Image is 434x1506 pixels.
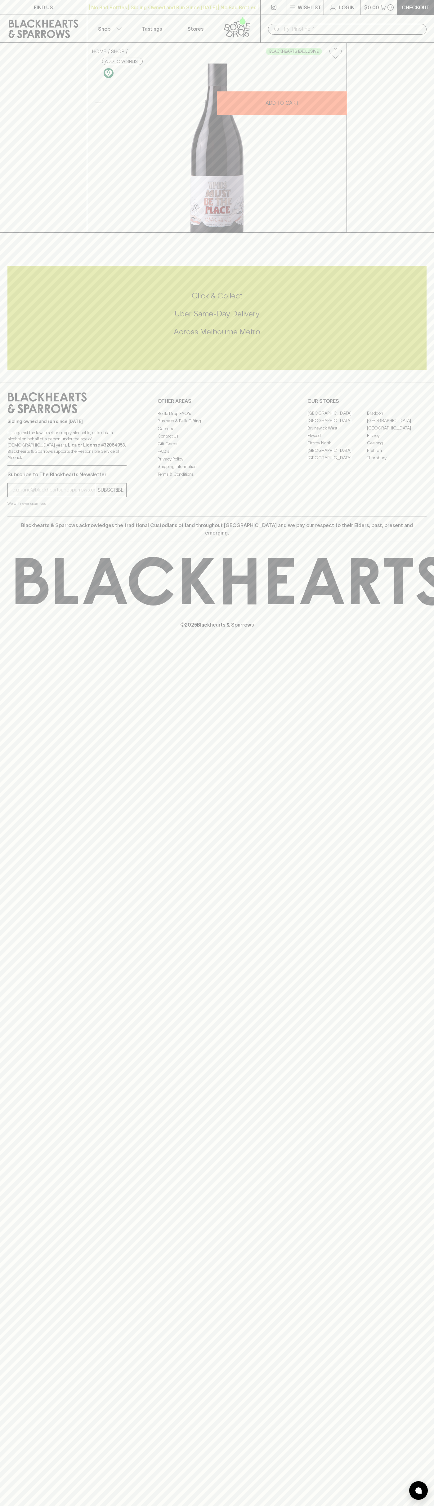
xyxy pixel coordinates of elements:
p: $0.00 [364,4,379,11]
h5: Across Melbourne Metro [7,327,427,337]
a: Gift Cards [158,440,277,447]
strong: Liquor License #32064953 [68,443,125,447]
p: We will never spam you [7,500,127,507]
a: [GEOGRAPHIC_DATA] [367,417,427,425]
a: [GEOGRAPHIC_DATA] [307,410,367,417]
a: Stores [174,15,217,42]
a: SHOP [111,49,124,54]
a: Terms & Conditions [158,470,277,478]
p: FIND US [34,4,53,11]
p: OUR STORES [307,397,427,405]
div: Call to action block [7,266,427,370]
a: HOME [92,49,106,54]
a: Fitzroy [367,432,427,439]
a: Braddon [367,410,427,417]
img: 36678.png [87,64,347,232]
button: Add to wishlist [327,45,344,61]
a: Fitzroy North [307,439,367,447]
a: Prahran [367,447,427,454]
a: [GEOGRAPHIC_DATA] [307,454,367,462]
p: Stores [187,25,204,33]
a: Shipping Information [158,463,277,470]
img: Vegan [104,68,114,78]
p: It is against the law to sell or supply alcohol to, or to obtain alcohol on behalf of a person un... [7,429,127,460]
p: Subscribe to The Blackhearts Newsletter [7,471,127,478]
button: Shop [87,15,131,42]
p: Sibling owned and run since [DATE] [7,418,127,425]
a: Made without the use of any animal products. [102,67,115,80]
p: Checkout [402,4,430,11]
a: [GEOGRAPHIC_DATA] [307,417,367,425]
button: SUBSCRIBE [95,483,126,497]
p: Wishlist [298,4,321,11]
a: Careers [158,425,277,432]
input: Try "Pinot noir" [283,24,422,34]
span: BLACKHEARTS EXCLUSIVE [266,48,322,55]
a: Tastings [130,15,174,42]
p: Shop [98,25,110,33]
a: Bottle Drop FAQ's [158,410,277,417]
a: Business & Bulk Gifting [158,417,277,425]
h5: Uber Same-Day Delivery [7,309,427,319]
a: FAQ's [158,448,277,455]
a: Privacy Policy [158,455,277,463]
a: [GEOGRAPHIC_DATA] [307,447,367,454]
input: e.g. jane@blackheartsandsparrows.com.au [12,485,95,495]
a: [GEOGRAPHIC_DATA] [367,425,427,432]
h5: Click & Collect [7,291,427,301]
p: Tastings [142,25,162,33]
img: bubble-icon [415,1487,422,1494]
p: ADD TO CART [266,99,299,107]
button: ADD TO CART [217,91,347,115]
p: OTHER AREAS [158,397,277,405]
button: Add to wishlist [102,58,143,65]
a: Contact Us [158,433,277,440]
a: Thornbury [367,454,427,462]
a: Brunswick West [307,425,367,432]
a: Geelong [367,439,427,447]
p: Login [339,4,355,11]
p: Blackhearts & Sparrows acknowledges the traditional Custodians of land throughout [GEOGRAPHIC_DAT... [12,522,422,536]
p: 0 [389,6,392,9]
p: SUBSCRIBE [98,486,124,494]
a: Elwood [307,432,367,439]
